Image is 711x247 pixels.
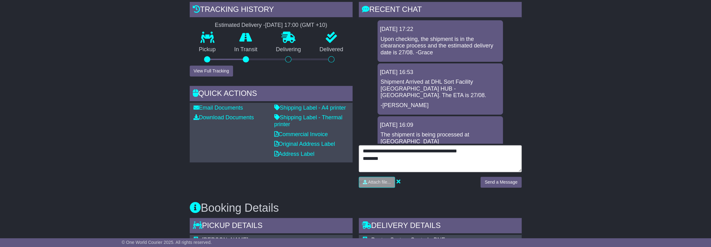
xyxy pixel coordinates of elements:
[202,237,248,243] span: [PERSON_NAME]
[310,46,353,53] p: Delivered
[274,114,343,127] a: Shipping Label - Thermal printer
[274,141,335,147] a: Original Address Label
[190,66,233,77] button: View Full Tracking
[190,218,353,235] div: Pickup Details
[265,22,327,29] div: [DATE] 17:00 (GMT +10)
[480,177,521,188] button: Send a Message
[371,237,445,243] span: Pantac System Control - BNE
[190,86,353,103] div: Quick Actions
[381,36,500,56] p: Upon checking, the shipment is in the clearance process and the estimated delivery date is 27/08....
[381,102,500,109] p: -[PERSON_NAME]
[193,105,243,111] a: Email Documents
[381,79,500,99] p: Shipment Arrived at DHL Sort Facility [GEOGRAPHIC_DATA] HUB - [GEOGRAPHIC_DATA]. The ETA is 27/08.
[381,131,500,145] p: The shipment is being processed at [GEOGRAPHIC_DATA]
[190,46,225,53] p: Pickup
[122,240,212,245] span: © One World Courier 2025. All rights reserved.
[190,22,353,29] div: Estimated Delivery -
[380,69,500,76] div: [DATE] 16:53
[225,46,267,53] p: In Transit
[193,114,254,121] a: Download Documents
[359,218,522,235] div: Delivery Details
[190,202,522,214] h3: Booking Details
[274,131,328,137] a: Commercial Invoice
[267,46,310,53] p: Delivering
[274,105,346,111] a: Shipping Label - A4 printer
[274,151,314,157] a: Address Label
[380,26,500,33] div: [DATE] 17:22
[380,122,500,129] div: [DATE] 16:09
[359,2,522,19] div: RECENT CHAT
[190,2,353,19] div: Tracking history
